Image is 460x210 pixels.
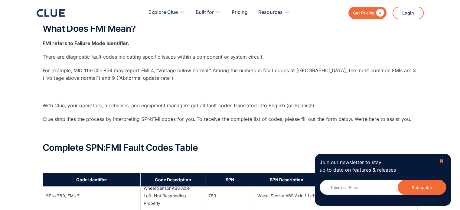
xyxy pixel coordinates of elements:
p: With Clue, your operators, mechanics, and equipment managers get all fault codes translated into ... [43,102,418,109]
input: Subscribe [398,180,446,195]
div: ✖ [439,157,444,165]
p: For example, MID 116-CID 854 may report FMI 4, “Voltage below normal.” Among the numerous fault c... [43,67,418,82]
h2: What Does FMI Mean? [43,24,418,34]
div: Resources [258,3,290,22]
div: Explore Clue [148,3,178,22]
p: ‍ [43,129,418,137]
th: Code Identifier [43,173,140,186]
th: Code Description [140,173,205,186]
div: Built for [196,3,214,22]
p: Join our newsletter to stay up to date on features & releases [320,159,433,174]
form: Newsletter [320,180,446,201]
h2: Complete SPN:FMI Fault Codes Table [43,143,418,153]
a: Get Pricing [348,7,387,19]
p: ‍ [43,159,418,166]
div: Built for [196,3,221,22]
p: Clue simplifies the process by interpreting SPN:FMI codes for you. To receive the complete list o... [43,115,418,123]
div:  [375,9,384,17]
input: Enter your E-mail [320,180,446,195]
div: Wheel Sensor ABS Axle 1 Left, Not Responding Properly [144,184,202,207]
a: Pricing [232,3,248,22]
a: Login [393,7,424,19]
div: Resources [258,3,283,22]
div: Get Pricing [353,9,375,17]
th: SPN [205,173,254,186]
p: There are diagnostic fault codes indicating specific issues within a component or system circuit. [43,53,418,61]
p: ‍ [43,88,418,96]
strong: FMI refers to Failure Mode Identifier. [43,40,129,46]
div: Wheel Sensor ABS Axle 1 Left [257,192,316,199]
th: SPN Description [254,173,319,186]
div: Explore Clue [148,3,185,22]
